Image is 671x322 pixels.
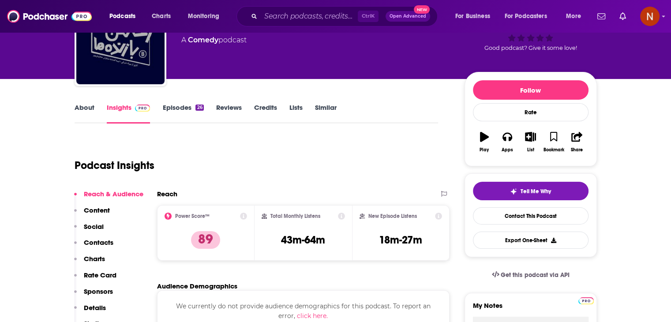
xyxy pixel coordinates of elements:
a: Credits [254,103,277,124]
span: Monitoring [188,10,219,22]
span: Ctrl K [358,11,379,22]
a: Reviews [216,103,242,124]
button: Apps [496,126,519,158]
a: Show notifications dropdown [616,9,630,24]
span: Get this podcast via API [501,271,569,279]
button: Bookmark [542,126,565,158]
button: Open AdvancedNew [386,11,430,22]
a: Episodes26 [162,103,203,124]
div: 26 [195,105,203,111]
span: For Business [455,10,490,22]
span: More [566,10,581,22]
span: Logged in as AdelNBM [640,7,660,26]
button: tell me why sparkleTell Me Why [473,182,589,200]
img: Podchaser Pro [578,297,594,304]
a: Contact This Podcast [473,207,589,225]
span: Good podcast? Give it some love! [484,45,577,51]
h2: Total Monthly Listens [270,213,320,219]
button: Show profile menu [640,7,660,26]
button: Details [74,303,106,320]
a: Show notifications dropdown [594,9,609,24]
h3: 43m-64m [281,233,325,247]
button: List [519,126,542,158]
label: My Notes [473,301,589,317]
div: A podcast [181,35,247,45]
button: Play [473,126,496,158]
button: Share [565,126,588,158]
button: Contacts [74,238,113,255]
button: Content [74,206,110,222]
div: Rate [473,103,589,121]
h2: New Episode Listens [368,213,417,219]
button: Follow [473,80,589,100]
h1: Podcast Insights [75,159,154,172]
img: tell me why sparkle [510,188,517,195]
button: open menu [449,9,501,23]
a: Lists [289,103,303,124]
p: Contacts [84,238,113,247]
button: click here. [297,311,328,321]
button: Sponsors [74,287,113,303]
h2: Reach [157,190,177,198]
img: User Profile [640,7,660,26]
button: open menu [560,9,592,23]
img: Podchaser - Follow, Share and Rate Podcasts [7,8,92,25]
a: About [75,103,94,124]
button: Rate Card [74,271,116,287]
span: Charts [152,10,171,22]
p: Sponsors [84,287,113,296]
a: Similar [315,103,337,124]
h3: 18m-27m [379,233,422,247]
div: List [527,147,534,153]
a: InsightsPodchaser Pro [107,103,150,124]
div: Play [480,147,489,153]
img: Podchaser Pro [135,105,150,112]
button: open menu [182,9,231,23]
p: Reach & Audience [84,190,143,198]
button: Reach & Audience [74,190,143,206]
span: New [414,5,430,14]
span: Tell Me Why [521,188,551,195]
button: open menu [499,9,560,23]
h2: Audience Demographics [157,282,237,290]
button: Charts [74,255,105,271]
a: Charts [146,9,176,23]
p: Charts [84,255,105,263]
div: Search podcasts, credits, & more... [245,6,446,26]
span: Podcasts [109,10,135,22]
button: open menu [103,9,147,23]
input: Search podcasts, credits, & more... [261,9,358,23]
a: Get this podcast via API [485,264,577,286]
div: Apps [502,147,513,153]
div: Bookmark [543,147,564,153]
button: Export One-Sheet [473,232,589,249]
p: 89 [191,231,220,249]
p: Social [84,222,104,231]
button: Social [74,222,104,239]
span: For Podcasters [505,10,547,22]
p: Content [84,206,110,214]
div: Share [571,147,583,153]
a: Pro website [578,296,594,304]
p: Rate Card [84,271,116,279]
span: Open Advanced [390,14,426,19]
p: Details [84,303,106,312]
span: We currently do not provide audience demographics for this podcast. To report an error, [176,302,431,320]
a: Comedy [188,36,218,44]
h2: Power Score™ [175,213,210,219]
